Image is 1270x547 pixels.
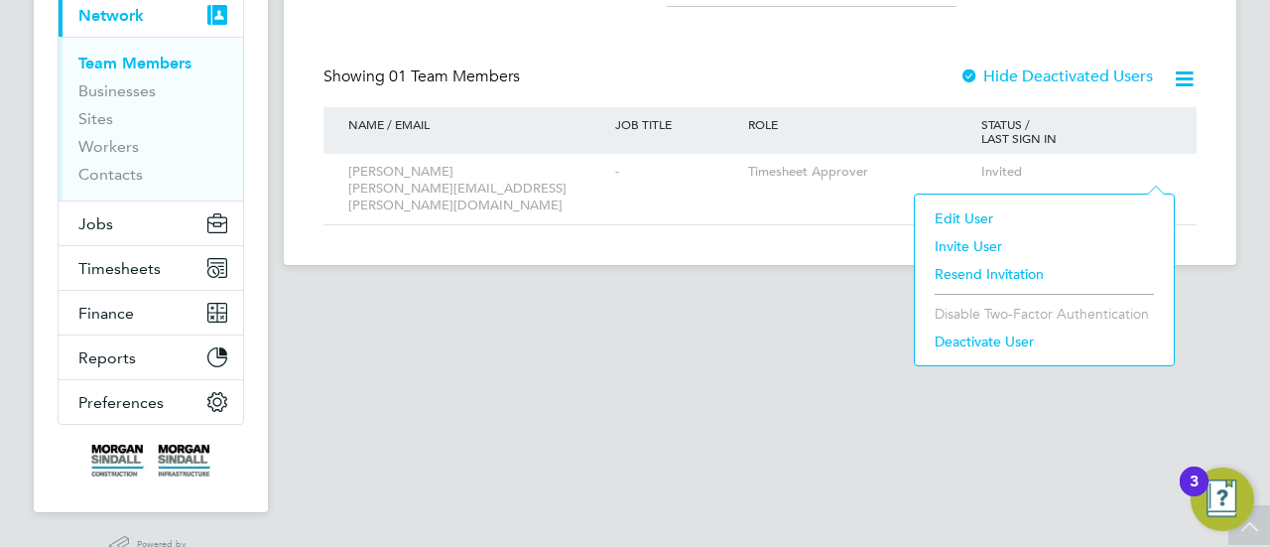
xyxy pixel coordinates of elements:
span: Preferences [78,393,164,412]
button: Reports [59,336,243,379]
div: ROLE [743,107,976,141]
label: Hide Deactivated Users [959,67,1153,86]
div: Timesheet Approver [743,154,976,191]
a: Contacts [78,165,143,184]
div: Showing [323,67,524,87]
button: Open Resource Center, 3 new notifications [1191,468,1254,531]
span: Jobs [78,214,113,233]
li: Disable Two-Factor Authentication [925,300,1164,328]
span: Finance [78,304,134,323]
li: Edit User [925,205,1164,232]
span: Network [78,6,144,25]
span: 01 Team Members [389,67,520,86]
div: NAME / EMAIL [343,107,610,141]
a: Workers [78,137,139,156]
span: Timesheets [78,259,161,278]
button: Jobs [59,202,243,245]
button: Timesheets [59,246,243,290]
li: Deactivate User [925,328,1164,355]
span: Reports [78,348,136,367]
div: [PERSON_NAME] [PERSON_NAME][EMAIL_ADDRESS][PERSON_NAME][DOMAIN_NAME] [343,154,610,224]
button: Preferences [59,380,243,424]
div: 3 [1190,481,1199,507]
li: Invite User [925,232,1164,260]
li: Resend Invitation [925,260,1164,288]
div: Network [59,37,243,201]
div: Invited [976,154,1177,191]
div: - [610,154,743,191]
div: STATUS / LAST SIGN IN [976,107,1177,155]
button: Finance [59,291,243,335]
a: Sites [78,109,113,128]
a: Go to home page [58,445,244,477]
a: Team Members [78,54,191,72]
a: Businesses [78,81,156,100]
img: morgansindall-logo-retina.png [91,445,210,477]
div: JOB TITLE [610,107,743,141]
